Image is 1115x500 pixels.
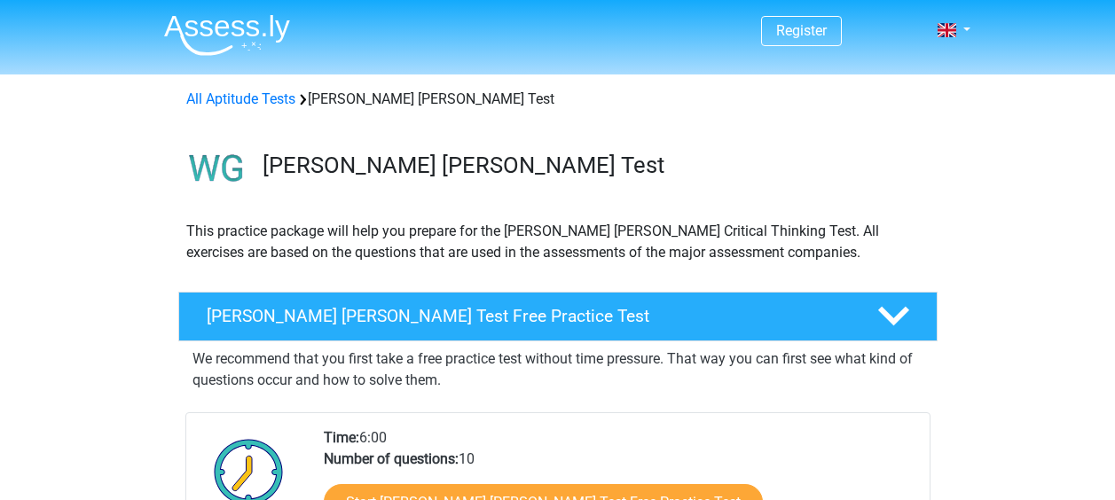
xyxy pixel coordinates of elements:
[186,90,295,107] a: All Aptitude Tests
[776,22,827,39] a: Register
[207,306,849,326] h4: [PERSON_NAME] [PERSON_NAME] Test Free Practice Test
[263,152,923,179] h3: [PERSON_NAME] [PERSON_NAME] Test
[324,450,459,467] b: Number of questions:
[164,14,290,56] img: Assessly
[186,221,930,263] p: This practice package will help you prepare for the [PERSON_NAME] [PERSON_NAME] Critical Thinking...
[324,429,359,446] b: Time:
[192,348,923,391] p: We recommend that you first take a free practice test without time pressure. That way you can fir...
[179,131,255,207] img: watson glaser test
[179,89,937,110] div: [PERSON_NAME] [PERSON_NAME] Test
[171,292,945,341] a: [PERSON_NAME] [PERSON_NAME] Test Free Practice Test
